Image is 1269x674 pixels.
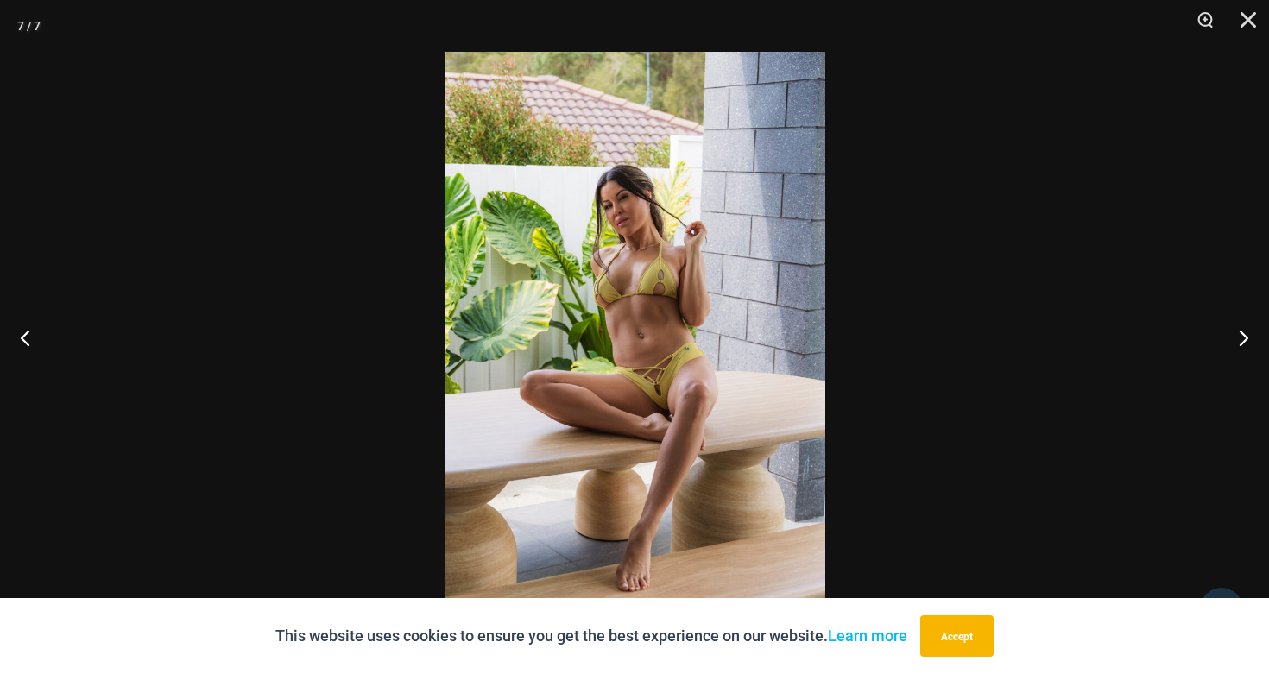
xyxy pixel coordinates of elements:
img: Breakwater Lemon Yellow 3153 Tri Top 4956 Short 03 [445,52,825,622]
button: Accept [920,615,994,657]
a: Learn more [828,627,907,645]
div: 7 / 7 [17,13,41,39]
p: This website uses cookies to ensure you get the best experience on our website. [275,623,907,649]
button: Next [1204,294,1269,381]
